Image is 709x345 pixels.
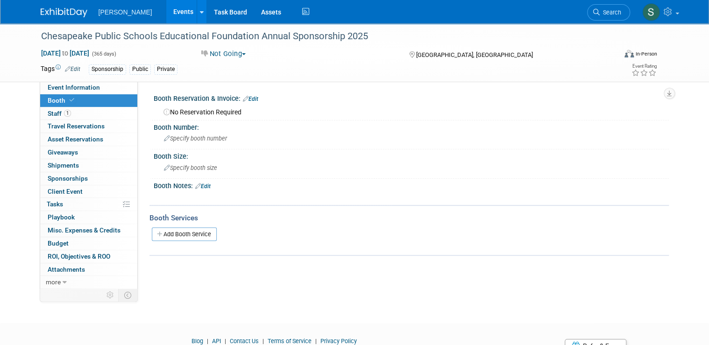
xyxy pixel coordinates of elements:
span: Shipments [48,162,79,169]
span: Attachments [48,266,85,273]
a: Terms of Service [268,338,312,345]
span: Specify booth size [164,164,217,171]
button: Not Going [198,49,249,59]
span: | [205,338,211,345]
span: [DATE] [DATE] [41,49,90,57]
a: Sponsorships [40,172,137,185]
span: Client Event [48,188,83,195]
span: Playbook [48,213,75,221]
a: Client Event [40,185,137,198]
a: Edit [65,66,80,72]
td: Toggle Event Tabs [118,289,137,301]
span: Asset Reservations [48,135,103,143]
a: Blog [191,338,203,345]
span: Giveaways [48,148,78,156]
span: | [260,338,266,345]
a: Event Information [40,81,137,94]
div: Private [154,64,177,74]
a: Shipments [40,159,137,172]
div: Booth Services [149,213,669,223]
span: [PERSON_NAME] [99,8,152,16]
span: Event Information [48,84,100,91]
span: Sponsorships [48,175,88,182]
a: Budget [40,237,137,250]
span: Budget [48,239,69,247]
a: Tasks [40,198,137,211]
a: Search [587,4,630,21]
td: Tags [41,64,80,75]
a: Privacy Policy [320,338,357,345]
div: Public [129,64,151,74]
div: Event Format [566,49,657,63]
div: Booth Reservation & Invoice: [154,92,669,104]
a: Giveaways [40,146,137,159]
a: Playbook [40,211,137,224]
span: Booth [48,97,76,104]
a: Attachments [40,263,137,276]
span: Travel Reservations [48,122,105,130]
div: Sponsorship [89,64,126,74]
a: Booth [40,94,137,107]
div: Booth Number: [154,120,669,132]
div: Event Rating [631,64,657,69]
span: | [222,338,228,345]
span: 1 [64,110,71,117]
span: Specify booth number [164,135,227,142]
a: more [40,276,137,289]
span: ROI, Objectives & ROO [48,253,110,260]
span: | [313,338,319,345]
img: Sharon Aurelio [642,3,660,21]
img: Format-Inperson.png [624,50,634,57]
a: Misc. Expenses & Credits [40,224,137,237]
span: more [46,278,61,286]
div: No Reservation Required [161,105,662,117]
div: In-Person [635,50,657,57]
a: Contact Us [230,338,259,345]
div: Chesapeake Public Schools Educational Foundation Annual Sponsorship 2025 [38,28,605,45]
span: Misc. Expenses & Credits [48,226,121,234]
span: to [61,49,70,57]
div: Booth Size: [154,149,669,161]
a: Asset Reservations [40,133,137,146]
a: Edit [243,96,258,102]
span: (365 days) [91,51,116,57]
a: Staff1 [40,107,137,120]
a: API [212,338,221,345]
span: Search [600,9,621,16]
span: Staff [48,110,71,117]
a: Edit [195,183,211,190]
span: [GEOGRAPHIC_DATA], [GEOGRAPHIC_DATA] [416,51,533,58]
img: ExhibitDay [41,8,87,17]
div: Booth Notes: [154,179,669,191]
a: ROI, Objectives & ROO [40,250,137,263]
a: Add Booth Service [152,227,217,241]
td: Personalize Event Tab Strip [102,289,119,301]
span: Tasks [47,200,63,208]
a: Travel Reservations [40,120,137,133]
i: Booth reservation complete [70,98,74,103]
